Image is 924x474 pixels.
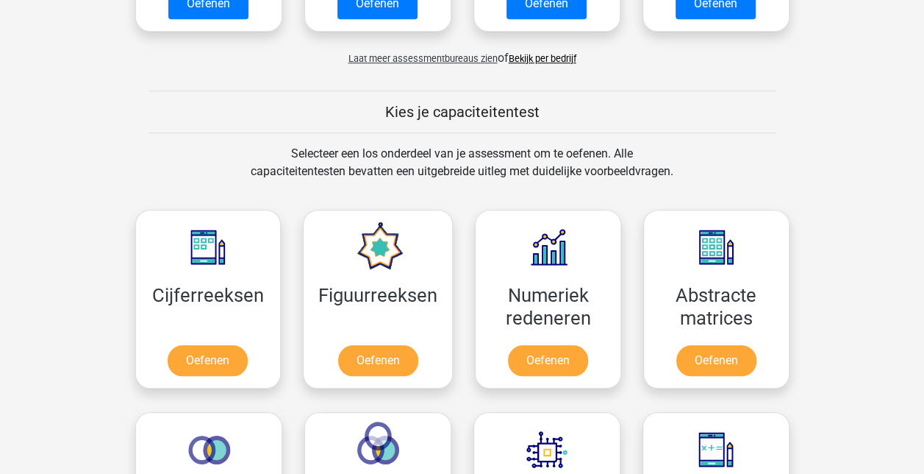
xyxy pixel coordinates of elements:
[124,38,801,67] div: of
[148,103,776,121] h5: Kies je capaciteitentest
[168,345,248,376] a: Oefenen
[338,345,418,376] a: Oefenen
[676,345,756,376] a: Oefenen
[508,345,588,376] a: Oefenen
[348,53,498,64] span: Laat meer assessmentbureaus zien
[237,145,687,198] div: Selecteer een los onderdeel van je assessment om te oefenen. Alle capaciteitentesten bevatten een...
[509,53,576,64] a: Bekijk per bedrijf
